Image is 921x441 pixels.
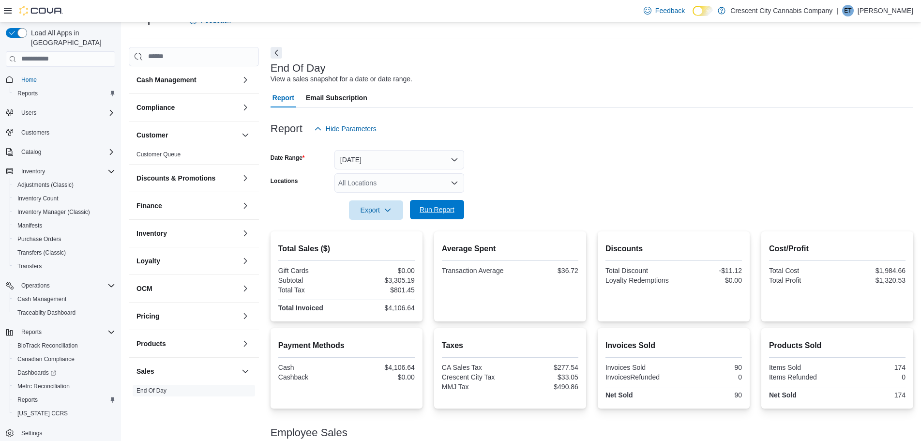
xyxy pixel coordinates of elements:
[21,76,37,84] span: Home
[769,364,835,371] div: Items Sold
[306,88,367,107] span: Email Subscription
[136,339,166,349] h3: Products
[278,340,415,351] h2: Payment Methods
[2,125,119,139] button: Customers
[19,6,63,15] img: Cova
[839,373,906,381] div: 0
[420,205,454,214] span: Run Report
[10,178,119,192] button: Adjustments (Classic)
[10,366,119,380] a: Dashboards
[17,90,38,97] span: Reports
[14,247,70,259] a: Transfers (Classic)
[769,373,835,381] div: Items Refunded
[605,364,672,371] div: Invoices Sold
[14,88,115,99] span: Reports
[17,107,115,119] span: Users
[676,373,742,381] div: 0
[136,256,238,266] button: Loyalty
[17,127,53,138] a: Customers
[136,151,181,158] span: Customer Queue
[17,235,61,243] span: Purchase Orders
[278,286,345,294] div: Total Tax
[17,427,115,439] span: Settings
[240,365,251,377] button: Sales
[17,280,54,291] button: Operations
[769,340,906,351] h2: Products Sold
[10,292,119,306] button: Cash Management
[348,373,415,381] div: $0.00
[17,342,78,350] span: BioTrack Reconciliation
[14,293,70,305] a: Cash Management
[17,126,115,138] span: Customers
[844,5,851,16] span: ET
[240,102,251,113] button: Compliance
[442,373,508,381] div: Crescent City Tax
[676,276,742,284] div: $0.00
[278,304,323,312] strong: Total Invoiced
[240,129,251,141] button: Customer
[839,364,906,371] div: 174
[17,107,40,119] button: Users
[17,74,115,86] span: Home
[410,200,464,219] button: Run Report
[858,5,913,16] p: [PERSON_NAME]
[10,393,119,407] button: Reports
[14,179,77,191] a: Adjustments (Classic)
[605,340,742,351] h2: Invoices Sold
[136,103,238,112] button: Compliance
[136,201,162,211] h3: Finance
[17,326,45,338] button: Reports
[605,391,633,399] strong: Net Sold
[310,119,380,138] button: Hide Parameters
[14,340,82,351] a: BioTrack Reconciliation
[451,179,458,187] button: Open list of options
[2,165,119,178] button: Inventory
[512,267,578,274] div: $36.72
[10,352,119,366] button: Canadian Compliance
[136,311,238,321] button: Pricing
[14,193,62,204] a: Inventory Count
[136,130,238,140] button: Customer
[21,109,36,117] span: Users
[271,47,282,59] button: Next
[14,307,79,319] a: Traceabilty Dashboard
[136,284,238,293] button: OCM
[136,130,168,140] h3: Customer
[14,233,65,245] a: Purchase Orders
[442,364,508,371] div: CA Sales Tax
[326,124,377,134] span: Hide Parameters
[14,179,115,191] span: Adjustments (Classic)
[240,228,251,239] button: Inventory
[10,219,119,232] button: Manifests
[271,62,326,74] h3: End Of Day
[769,243,906,255] h2: Cost/Profit
[136,103,175,112] h3: Compliance
[14,260,115,272] span: Transfers
[605,276,672,284] div: Loyalty Redemptions
[17,326,115,338] span: Reports
[136,228,238,238] button: Inventory
[349,200,403,220] button: Export
[14,88,42,99] a: Reports
[10,306,119,319] button: Traceabilty Dashboard
[769,391,797,399] strong: Net Sold
[442,243,578,255] h2: Average Spent
[21,282,50,289] span: Operations
[27,28,115,47] span: Load All Apps in [GEOGRAPHIC_DATA]
[769,267,835,274] div: Total Cost
[17,262,42,270] span: Transfers
[10,205,119,219] button: Inventory Manager (Classic)
[136,387,166,394] a: End Of Day
[2,279,119,292] button: Operations
[17,280,115,291] span: Operations
[136,256,160,266] h3: Loyalty
[14,380,74,392] a: Metrc Reconciliation
[10,339,119,352] button: BioTrack Reconciliation
[136,311,159,321] h3: Pricing
[17,369,56,377] span: Dashboards
[278,276,345,284] div: Subtotal
[10,246,119,259] button: Transfers (Classic)
[17,181,74,189] span: Adjustments (Classic)
[348,267,415,274] div: $0.00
